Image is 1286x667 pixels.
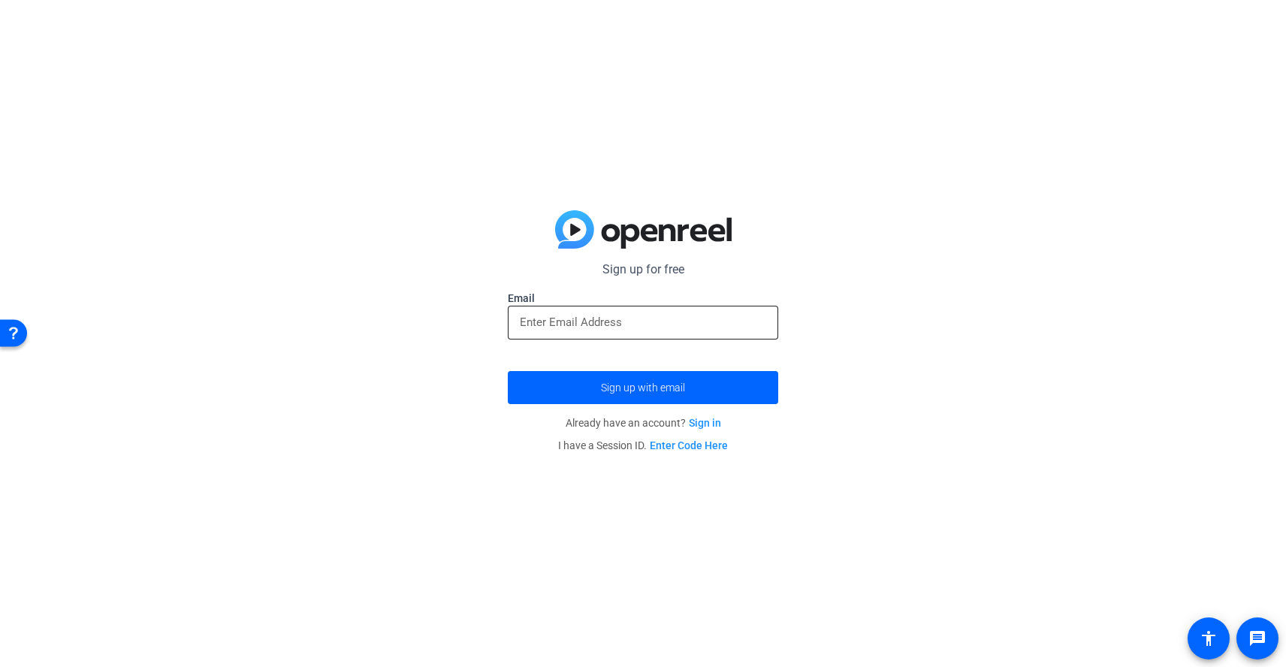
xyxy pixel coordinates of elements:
[508,261,778,279] p: Sign up for free
[555,210,732,249] img: blue-gradient.svg
[566,417,721,429] span: Already have an account?
[1248,629,1266,647] mat-icon: message
[508,291,778,306] label: Email
[689,417,721,429] a: Sign in
[508,371,778,404] button: Sign up with email
[558,439,728,451] span: I have a Session ID.
[1200,629,1218,647] mat-icon: accessibility
[520,313,766,331] input: Enter Email Address
[650,439,728,451] a: Enter Code Here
